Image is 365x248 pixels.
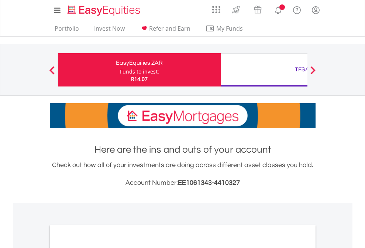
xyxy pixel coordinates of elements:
img: EasyEquities_Logo.png [66,4,143,17]
a: Notifications [269,2,287,17]
button: Previous [45,70,59,77]
a: AppsGrid [207,2,225,14]
a: Vouchers [247,2,269,16]
span: EE1061343-4410327 [178,179,240,186]
a: Portfolio [52,25,82,36]
div: EasyEquities ZAR [62,58,216,68]
button: Next [306,70,320,77]
span: Refer and Earn [149,24,190,33]
img: vouchers-v2.svg [252,4,264,16]
h1: Here are the ins and outs of your account [50,143,316,156]
img: thrive-v2.svg [230,4,242,16]
a: FAQ's and Support [287,2,306,17]
a: Home page [65,2,143,17]
div: Funds to invest: [120,68,159,75]
a: Invest Now [91,25,128,36]
div: Check out how all of your investments are doing across different asset classes you hold. [50,160,316,188]
a: My Profile [306,2,325,18]
h3: Account Number: [50,178,316,188]
img: EasyMortage Promotion Banner [50,103,316,128]
span: My Funds [206,24,254,33]
a: Refer and Earn [137,25,193,36]
img: grid-menu-icon.svg [212,6,220,14]
span: R14.07 [131,75,148,82]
